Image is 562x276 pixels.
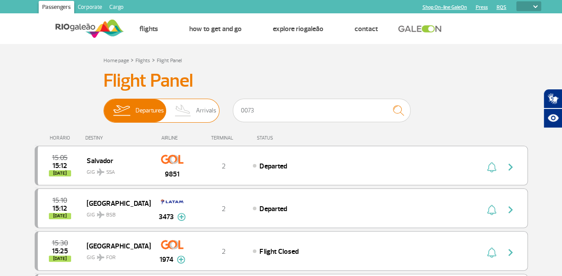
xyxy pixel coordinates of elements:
[97,211,104,218] img: destiny_airplane.svg
[140,24,158,33] a: Flights
[222,204,226,213] span: 2
[131,55,134,65] a: >
[157,57,182,64] a: Flight Panel
[505,247,516,258] img: seta-direita-painel-voo.svg
[85,135,150,141] div: DESTINY
[87,164,143,176] span: GIG
[177,256,185,264] img: mais-info-painel-voo.svg
[74,1,106,15] a: Corporate
[496,4,506,10] a: RQS
[543,89,562,128] div: Plugin de acessibilidade da Hand Talk.
[136,57,150,64] a: Flights
[106,254,116,262] span: FOR
[87,249,143,262] span: GIG
[487,204,496,215] img: sino-painel-voo.svg
[97,168,104,176] img: destiny_airplane.svg
[136,99,164,122] span: Departures
[165,169,179,180] span: 9851
[195,135,252,141] div: TERMINAL
[49,213,71,219] span: [DATE]
[259,162,287,171] span: Departed
[259,204,287,213] span: Departed
[87,240,143,252] span: [GEOGRAPHIC_DATA]
[355,24,378,33] a: Contact
[52,155,68,161] span: 2025-08-27 15:05:00
[106,1,127,15] a: Cargo
[505,204,516,215] img: seta-direita-painel-voo.svg
[108,99,136,122] img: slider-embarque
[52,163,67,169] span: 2025-08-27 15:12:10
[39,1,74,15] a: Passengers
[159,212,174,222] span: 3473
[170,99,196,122] img: slider-desembarque
[52,248,68,254] span: 2025-08-27 15:25:00
[189,24,242,33] a: How to get and go
[259,247,298,256] span: Flight Closed
[87,206,143,219] span: GIG
[106,211,116,219] span: BSB
[475,4,487,10] a: Press
[222,247,226,256] span: 2
[49,170,71,176] span: [DATE]
[222,162,226,171] span: 2
[150,135,195,141] div: AIRLINE
[152,55,155,65] a: >
[273,24,323,33] a: Explore RIOgaleão
[505,162,516,172] img: seta-direita-painel-voo.svg
[104,57,129,64] a: Home page
[233,99,411,122] input: Flight, city or airline
[52,205,67,212] span: 2025-08-27 15:12:45
[104,70,459,92] h3: Flight Panel
[52,240,68,246] span: 2025-08-27 15:30:00
[37,135,86,141] div: HORÁRIO
[159,254,173,265] span: 1974
[49,256,71,262] span: [DATE]
[252,135,325,141] div: STATUS
[543,89,562,108] button: Abrir tradutor de língua de sinais.
[422,4,466,10] a: Shop On-line GaleOn
[87,197,143,209] span: [GEOGRAPHIC_DATA]
[106,168,115,176] span: SSA
[487,247,496,258] img: sino-painel-voo.svg
[52,197,67,204] span: 2025-08-27 15:10:00
[196,99,216,122] span: Arrivals
[543,108,562,128] button: Abrir recursos assistivos.
[87,155,143,166] span: Salvador
[487,162,496,172] img: sino-painel-voo.svg
[97,254,104,261] img: destiny_airplane.svg
[177,213,186,221] img: mais-info-painel-voo.svg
